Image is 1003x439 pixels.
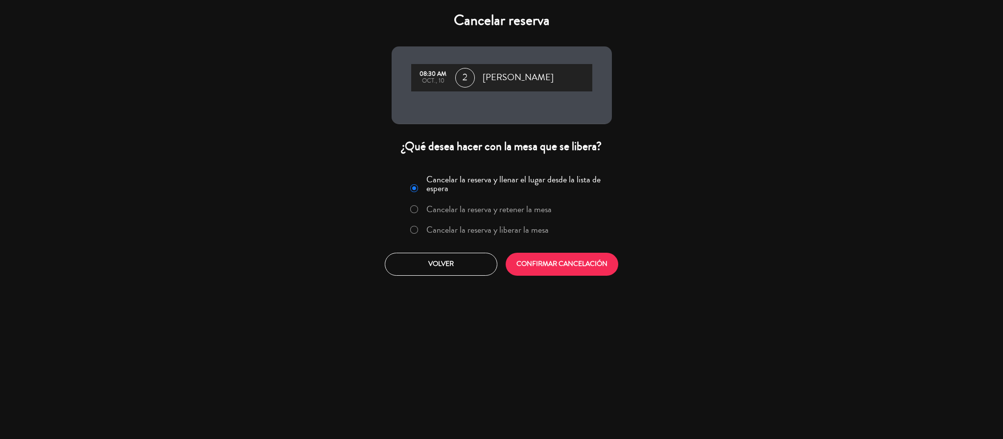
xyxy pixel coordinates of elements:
span: 2 [455,68,475,88]
label: Cancelar la reserva y liberar la mesa [426,225,549,234]
label: Cancelar la reserva y llenar el lugar desde la lista de espera [426,175,606,193]
label: Cancelar la reserva y retener la mesa [426,205,552,214]
h4: Cancelar reserva [392,12,612,29]
span: [PERSON_NAME] [483,70,554,85]
div: oct., 10 [416,78,450,85]
div: ¿Qué desea hacer con la mesa que se libera? [392,139,612,154]
button: CONFIRMAR CANCELACIÓN [506,253,618,276]
button: Volver [385,253,497,276]
div: 08:30 AM [416,71,450,78]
